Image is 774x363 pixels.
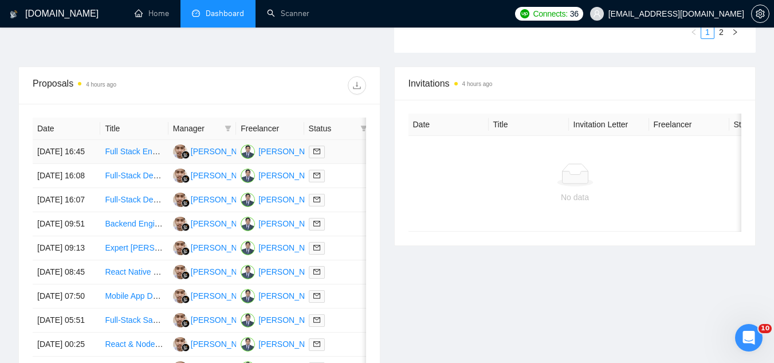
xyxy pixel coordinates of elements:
div: [PERSON_NAME] [PERSON_NAME] [258,145,392,158]
a: Expert [PERSON_NAME] Animator for 2D Mascot (App Animation Project) [105,243,369,252]
img: gigradar-bm.png [182,295,190,303]
td: [DATE] 00:25 [33,333,100,357]
a: Full-Stack Developer for Custom Memorial Website (Next.js, Supabase, Stripe) [105,171,385,180]
img: logo [10,5,18,24]
div: [PERSON_NAME] [PERSON_NAME] [258,193,392,206]
a: searchScanner [267,9,309,18]
th: Freelancer [236,118,304,140]
button: download [348,76,366,95]
span: mail [313,148,320,155]
div: [PERSON_NAME] [191,217,257,230]
a: React Native Frontend Developer for a Chatbot App [105,267,289,276]
a: homeHome [135,9,169,18]
div: [PERSON_NAME] [PERSON_NAME] [258,314,392,326]
time: 4 hours ago [462,81,493,87]
img: AI [173,265,187,279]
span: mail [313,268,320,275]
a: MA[PERSON_NAME] [PERSON_NAME] [241,243,392,252]
span: filter [225,125,231,132]
span: mail [313,220,320,227]
a: 2 [715,26,728,38]
span: mail [313,172,320,179]
img: AI [173,193,187,207]
div: [PERSON_NAME] [PERSON_NAME] [258,169,392,182]
span: right [732,29,738,36]
img: gigradar-bm.png [182,199,190,207]
img: gigradar-bm.png [182,271,190,279]
img: MA [241,337,255,352]
a: Full-Stack Developer for Multi-Role Educational Learning Platform (Next.js) [105,195,371,204]
span: Invitations [408,76,742,91]
img: gigradar-bm.png [182,344,190,352]
img: MA [241,169,255,183]
span: Connects: [533,7,567,20]
a: MA[PERSON_NAME] [PERSON_NAME] [241,339,392,348]
span: filter [222,120,234,137]
a: MA[PERSON_NAME] [PERSON_NAME] [241,267,392,276]
div: [PERSON_NAME] [191,193,257,206]
img: gigradar-bm.png [182,319,190,327]
a: AI[PERSON_NAME] [173,170,257,179]
iframe: Intercom live chat [735,324,763,352]
span: left [690,29,697,36]
a: AI[PERSON_NAME] [173,315,257,324]
th: Title [100,118,168,140]
li: Previous Page [687,25,701,39]
a: MA[PERSON_NAME] [PERSON_NAME] [241,146,392,155]
span: user [593,10,601,18]
span: filter [360,125,367,132]
td: [DATE] 05:51 [33,309,100,333]
td: Full-Stack Developer for Custom Memorial Website (Next.js, Supabase, Stripe) [100,164,168,188]
span: 10 [759,324,772,333]
img: gigradar-bm.png [182,151,190,159]
img: AI [173,313,187,327]
div: [PERSON_NAME] [191,290,257,302]
li: Next Page [728,25,742,39]
a: Full Stack Engineer (Next.js + Node, Python, Flask, PostgreSQL) for Fluid, Ongoing Work [105,147,423,156]
span: Dashboard [206,9,244,18]
div: [PERSON_NAME] [PERSON_NAME] [258,217,392,230]
th: Invitation Letter [569,114,649,136]
th: Freelancer [649,114,729,136]
div: [PERSON_NAME] [191,241,257,254]
div: [PERSON_NAME] [191,169,257,182]
a: Backend Engineer – Node.js + Supabase + Tap Payments + AI (MallOps AI MVP) [105,219,394,228]
div: [PERSON_NAME] [PERSON_NAME] [258,338,392,350]
a: MA[PERSON_NAME] [PERSON_NAME] [241,291,392,300]
img: AI [173,169,187,183]
img: upwork-logo.png [520,9,529,18]
a: AI[PERSON_NAME] [173,218,257,228]
img: AI [173,337,187,352]
a: Full-Stack SaaS Developer Needed for LegalTech Docketing System (React + Node.js or Django) [105,315,450,325]
div: [PERSON_NAME] [191,314,257,326]
a: MA[PERSON_NAME] [PERSON_NAME] [241,315,392,324]
div: [PERSON_NAME] [PERSON_NAME] [258,241,392,254]
td: Mobile App Development with REST API Integration [100,284,168,309]
a: setting [751,9,769,18]
td: React & Node.js Developer for Income Management App [100,333,168,357]
td: [DATE] 16:07 [33,188,100,212]
a: AI[PERSON_NAME] [173,243,257,252]
a: MA[PERSON_NAME] [PERSON_NAME] [241,194,392,204]
button: setting [751,5,769,23]
button: left [687,25,701,39]
th: Date [33,118,100,140]
div: Proposals [33,76,199,95]
span: mail [313,196,320,203]
img: AI [173,217,187,231]
th: Date [408,114,489,136]
span: mail [313,292,320,299]
a: AI[PERSON_NAME] [173,339,257,348]
span: mail [313,244,320,251]
td: Full-Stack Developer for Multi-Role Educational Learning Platform (Next.js) [100,188,168,212]
a: MA[PERSON_NAME] [PERSON_NAME] [241,218,392,228]
th: Manager [168,118,236,140]
img: MA [241,265,255,279]
img: MA [241,289,255,303]
span: 36 [570,7,579,20]
img: AI [173,289,187,303]
a: AI[PERSON_NAME] [173,194,257,204]
a: Mobile App Development with REST API Integration [105,291,289,300]
td: Expert Lottie Animator for 2D Mascot (App Animation Project) [100,236,168,260]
